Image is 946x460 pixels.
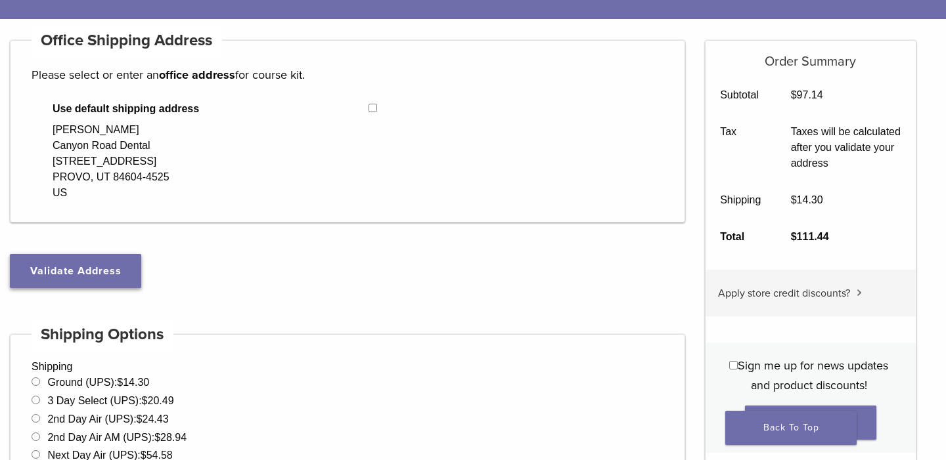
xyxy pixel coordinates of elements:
[47,377,149,388] label: Ground (UPS):
[791,231,797,242] span: $
[32,25,222,56] h4: Office Shipping Address
[706,219,777,255] th: Total
[791,194,797,205] span: $
[117,377,149,388] bdi: 14.30
[745,406,876,440] button: Place order
[137,413,143,425] span: $
[117,377,123,388] span: $
[725,411,857,445] a: Back To Top
[154,432,187,443] bdi: 28.94
[53,101,369,117] span: Use default shipping address
[32,319,173,350] h4: Shipping Options
[47,413,168,425] label: 2nd Day Air (UPS):
[142,395,174,406] bdi: 20.49
[159,68,235,82] strong: office address
[32,65,664,85] p: Please select or enter an for course kit.
[729,361,738,369] input: Sign me up for news updates and product discounts!
[738,358,888,392] span: Sign me up for news updates and product discounts!
[137,413,169,425] bdi: 24.43
[47,395,173,406] label: 3 Day Select (UPS):
[718,287,850,300] span: Apply store credit discounts?
[706,77,777,114] th: Subtotal
[142,395,148,406] span: $
[791,194,823,205] bdi: 14.30
[706,182,777,219] th: Shipping
[791,89,797,100] span: $
[47,432,187,443] label: 2nd Day Air AM (UPS):
[776,114,916,182] td: Taxes will be calculated after you validate your address
[53,122,169,201] div: [PERSON_NAME] Canyon Road Dental [STREET_ADDRESS] PROVO, UT 84604-4525 US
[791,231,829,242] bdi: 111.44
[706,41,916,70] h5: Order Summary
[706,114,777,182] th: Tax
[791,89,823,100] bdi: 97.14
[10,254,141,288] button: Validate Address
[154,432,160,443] span: $
[857,289,862,296] img: caret.svg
